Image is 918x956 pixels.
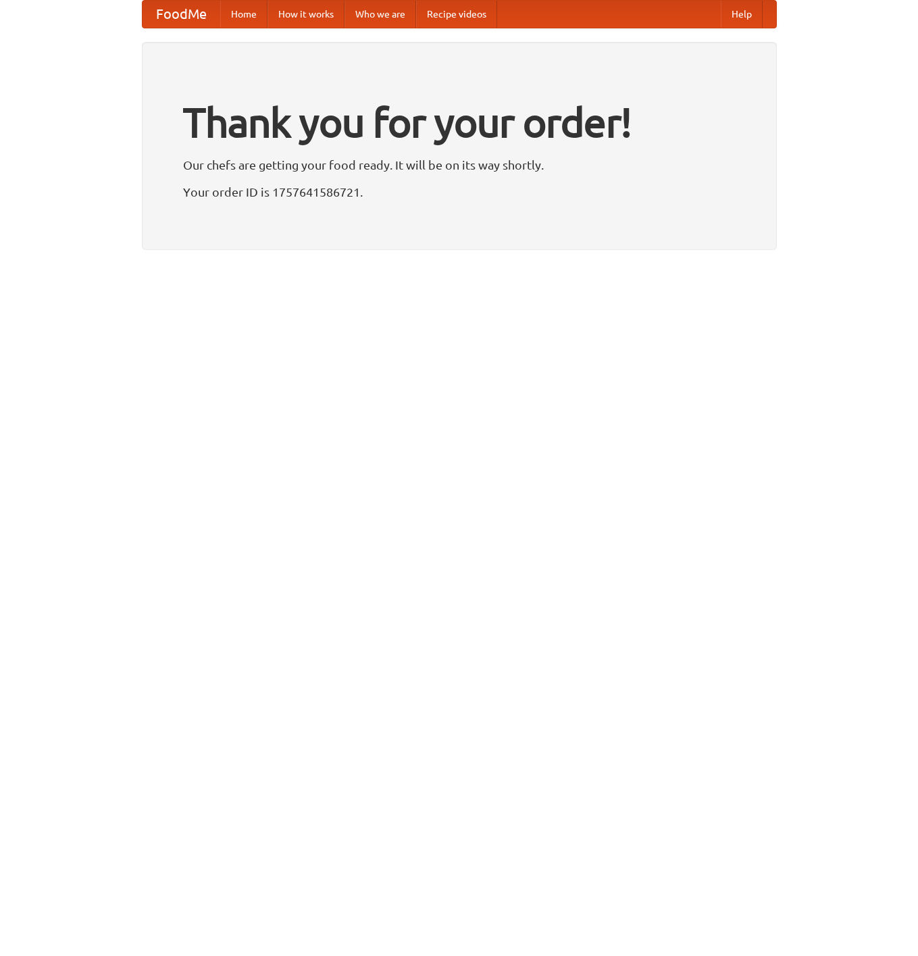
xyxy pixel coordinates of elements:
a: How it works [267,1,345,28]
h1: Thank you for your order! [183,90,736,155]
a: Recipe videos [416,1,497,28]
p: Your order ID is 1757641586721. [183,182,736,202]
a: Help [721,1,763,28]
p: Our chefs are getting your food ready. It will be on its way shortly. [183,155,736,175]
a: FoodMe [143,1,220,28]
a: Who we are [345,1,416,28]
a: Home [220,1,267,28]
